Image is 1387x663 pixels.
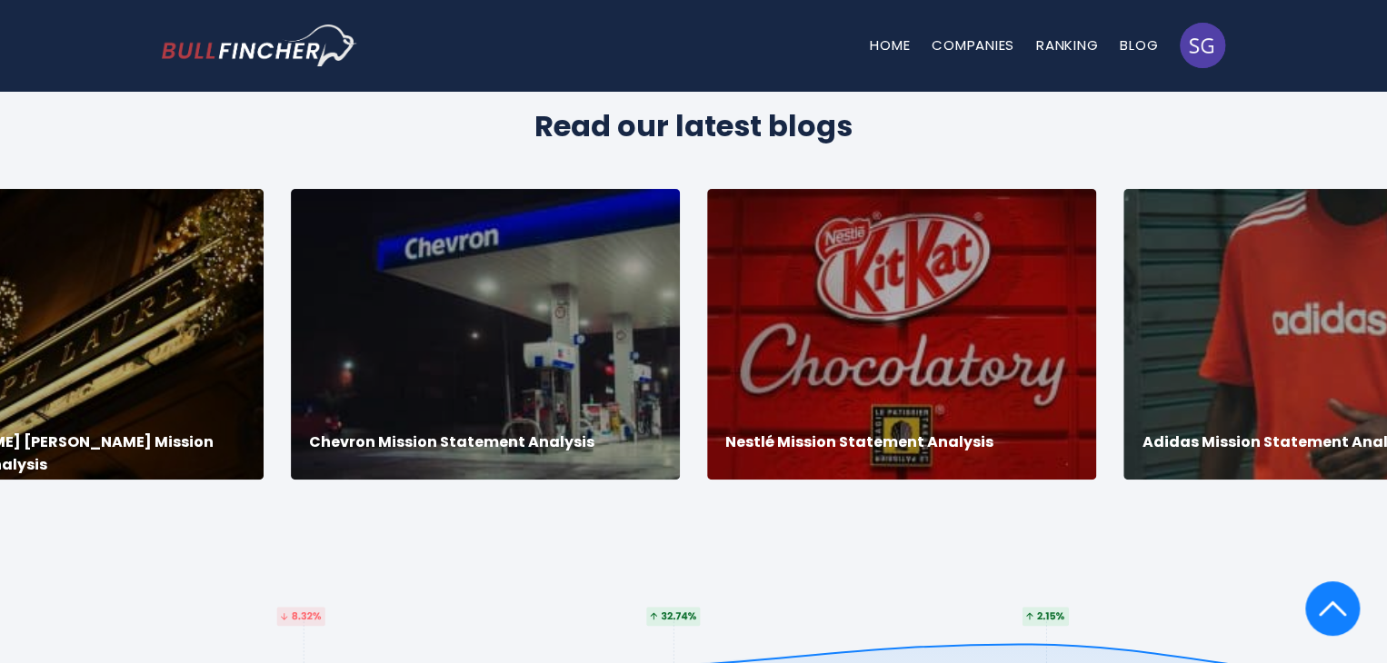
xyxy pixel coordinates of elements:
a: Companies [932,35,1014,54]
a: Blog [1120,35,1158,54]
a: Nestlé Mission Statement Analysis [707,189,1096,480]
a: Ranking [1036,35,1098,54]
img: bullfincher logo [162,25,357,66]
h3: Nestlé Mission Statement Analysis [725,430,1078,452]
a: Go to homepage [162,25,357,66]
h3: Chevron Mission Statement Analysis [309,430,662,452]
a: Home [870,35,910,54]
a: Chevron Mission Statement Analysis [291,189,680,480]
